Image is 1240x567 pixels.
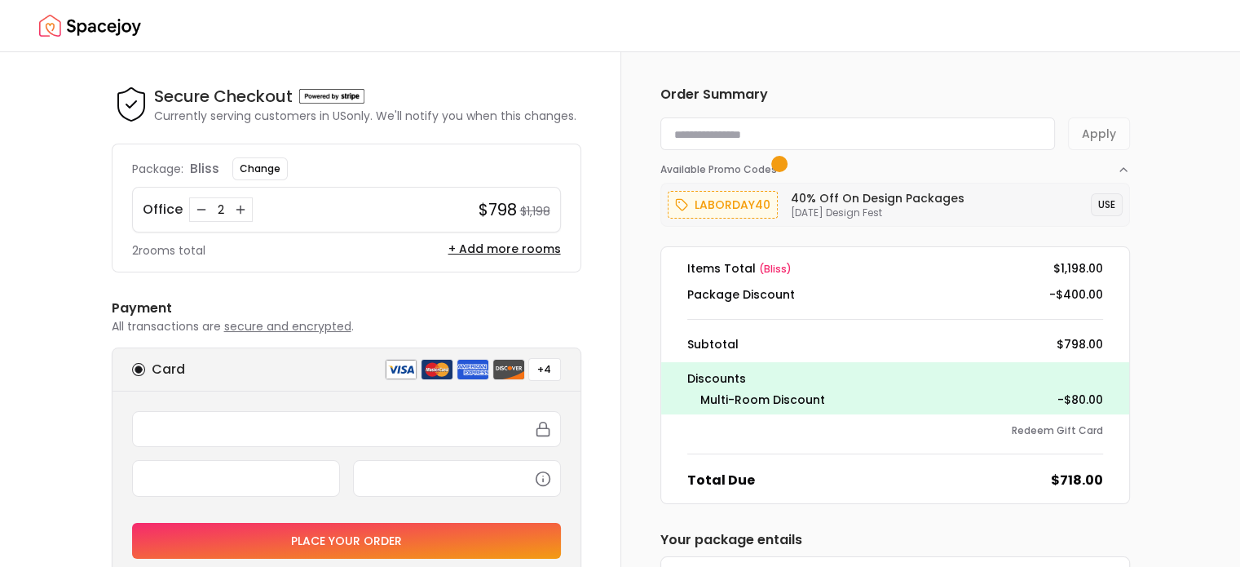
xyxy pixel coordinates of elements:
div: Available Promo Codes [660,176,1130,227]
dd: -$80.00 [1057,392,1103,408]
dd: -$400.00 [1049,286,1103,303]
h4: Secure Checkout [154,85,293,108]
p: Package: [132,161,183,177]
p: Discounts [687,369,1103,388]
button: Decrease quantity for Office [193,202,210,218]
img: american express [457,359,489,380]
img: mastercard [421,359,453,380]
img: discover [492,359,525,380]
dt: Subtotal [687,336,739,352]
button: Change [232,157,288,180]
img: Powered by stripe [299,89,364,104]
span: secure and encrypted [224,318,351,334]
p: Currently serving customers in US only. We'll notify you when this changes. [154,108,576,124]
small: $1,198 [520,203,550,219]
iframe: Secure card number input frame [143,422,550,436]
dd: $718.00 [1051,471,1103,490]
h6: 40% Off on Design Packages [791,190,964,206]
img: Spacejoy Logo [39,10,141,42]
span: ( bliss ) [759,262,792,276]
iframe: Secure expiration date input frame [143,471,329,485]
p: bliss [190,159,219,179]
span: Available Promo Codes [660,163,782,176]
dt: Items Total [687,260,792,277]
dd: $798.00 [1057,336,1103,352]
iframe: Secure CVC input frame [364,471,550,485]
dt: Total Due [687,471,755,490]
button: +4 [528,358,561,381]
p: All transactions are . [112,318,581,334]
button: Available Promo Codes [660,150,1130,176]
p: [DATE] Design Fest [791,206,964,219]
button: Place your order [132,523,561,559]
dd: $1,198.00 [1053,260,1103,277]
button: USE [1091,193,1123,216]
button: Redeem Gift Card [1012,424,1103,437]
img: visa [385,359,417,380]
p: 2 rooms total [132,242,205,259]
p: laborday40 [695,195,770,215]
h6: Card [152,360,185,379]
h4: $798 [479,198,517,221]
h6: Order Summary [660,85,1130,104]
div: 2 [213,202,229,218]
dt: Package Discount [687,286,795,303]
dt: Multi-Room Discount [700,392,825,408]
button: Increase quantity for Office [232,202,249,218]
h6: Your package entails [660,530,1130,550]
a: Spacejoy [39,10,141,42]
h6: Payment [112,299,581,318]
button: + Add more rooms [448,241,561,257]
p: Office [143,200,183,219]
